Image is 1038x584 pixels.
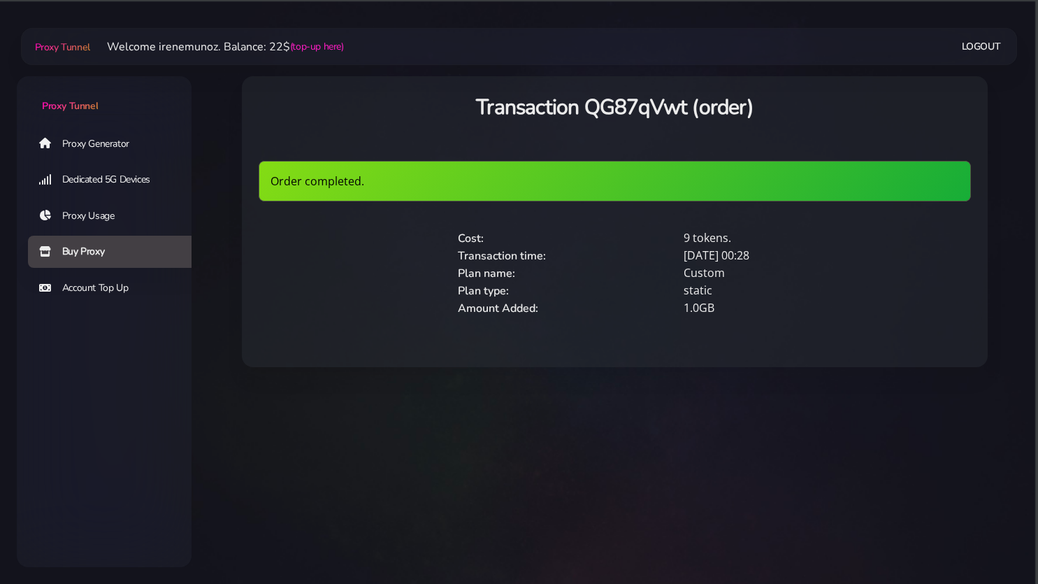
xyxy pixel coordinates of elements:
span: Proxy Tunnel [35,41,90,54]
span: Plan name: [458,266,515,281]
span: Amount Added: [458,301,538,316]
a: Buy Proxy [28,236,203,268]
div: static [675,282,902,299]
span: Transaction time: [458,248,546,264]
div: 1.0GB [675,299,902,317]
h3: Transaction QG87qVwt (order) [259,93,971,122]
a: Account Top Up [28,272,203,304]
span: Proxy Tunnel [42,99,98,113]
iframe: Webchat Widget [958,504,1021,567]
div: Custom [675,264,902,282]
span: Cost: [458,231,484,246]
a: (top-up here) [290,39,344,54]
a: Dedicated 5G Devices [28,164,203,196]
a: Proxy Usage [28,200,203,232]
div: 9 tokens. [675,229,902,247]
span: Plan type: [458,283,509,299]
a: Logout [962,34,1001,59]
a: Proxy Tunnel [17,76,192,113]
div: [DATE] 00:28 [675,247,902,264]
li: Welcome irenemunoz. Balance: 22$ [90,38,344,55]
a: Proxy Generator [28,127,203,159]
a: Proxy Tunnel [32,36,90,58]
div: Order completed. [259,161,971,201]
